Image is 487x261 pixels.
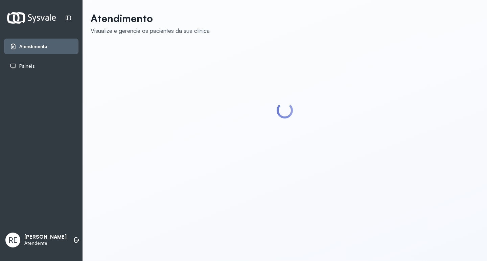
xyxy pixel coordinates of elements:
a: Atendimento [10,43,73,50]
p: Atendente [24,240,67,246]
p: [PERSON_NAME] [24,234,67,240]
span: Atendimento [19,44,47,49]
p: Atendimento [91,12,210,24]
img: Logotipo do estabelecimento [7,12,56,23]
div: Visualize e gerencie os pacientes da sua clínica [91,27,210,34]
span: Painéis [19,63,35,69]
